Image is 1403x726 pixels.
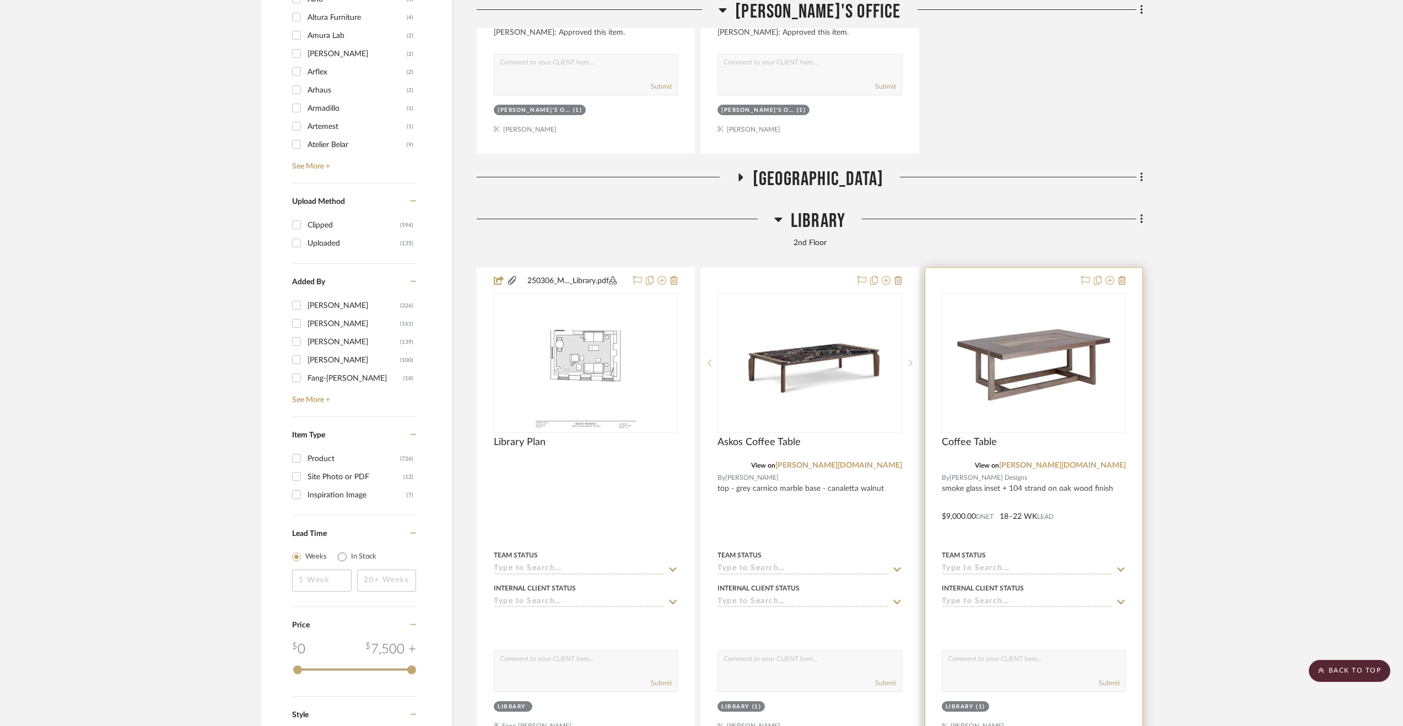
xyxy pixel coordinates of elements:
[651,82,672,91] button: Submit
[573,106,582,115] div: (1)
[407,136,413,154] div: (9)
[307,9,407,26] div: Altura Furniture
[943,312,1125,414] img: Coffee Table
[307,297,400,315] div: [PERSON_NAME]
[292,711,309,719] span: Style
[307,235,400,252] div: Uploaded
[494,27,678,49] div: [PERSON_NAME]: Approved this item.
[946,703,974,711] div: Library
[400,216,413,234] div: (594)
[307,450,400,468] div: Product
[292,530,327,538] span: Lead Time
[753,167,883,191] span: [GEOGRAPHIC_DATA]
[400,450,413,468] div: (726)
[797,106,806,115] div: (1)
[775,462,902,469] a: [PERSON_NAME][DOMAIN_NAME]
[494,436,546,448] span: Library Plan
[751,462,775,469] span: View on
[351,551,376,562] label: In Stock
[942,597,1113,608] input: Type to Search…
[942,583,1024,593] div: Internal Client Status
[875,82,896,91] button: Submit
[289,387,416,405] a: See More +
[517,274,627,288] button: 250306_M..._Library.pdf
[307,333,400,351] div: [PERSON_NAME]
[875,678,896,688] button: Submit
[407,9,413,26] div: (4)
[400,351,413,369] div: (100)
[717,597,888,608] input: Type to Search…
[494,583,576,593] div: Internal Client Status
[498,703,526,711] div: Library
[307,118,407,136] div: Artemest
[976,703,985,711] div: (1)
[407,63,413,81] div: (2)
[289,154,416,171] a: See More +
[942,473,949,483] span: By
[307,315,400,333] div: [PERSON_NAME]
[292,570,352,592] input: 1 Week
[721,703,749,711] div: Library
[477,237,1143,250] div: 2nd Floor
[307,216,400,234] div: Clipped
[717,27,902,49] div: [PERSON_NAME]: Approved this item.
[292,431,325,439] span: Item Type
[949,473,1027,483] span: [PERSON_NAME] Designs
[718,294,901,432] div: 0
[307,45,407,63] div: [PERSON_NAME]
[307,100,407,117] div: Armadillo
[307,27,407,45] div: Amura Lab
[942,550,986,560] div: Team Status
[403,468,413,486] div: (12)
[307,63,407,81] div: Arflex
[725,473,779,483] span: [PERSON_NAME]
[400,315,413,333] div: (161)
[307,136,407,154] div: Atelier Belar
[999,462,1126,469] a: [PERSON_NAME][DOMAIN_NAME]
[717,564,888,575] input: Type to Search…
[533,294,639,432] img: Library Plan
[717,436,801,448] span: Askos Coffee Table
[292,198,345,205] span: Upload Method
[791,209,845,233] span: Library
[651,678,672,688] button: Submit
[307,351,400,369] div: [PERSON_NAME]
[721,106,794,115] div: [PERSON_NAME]'s Office
[357,570,417,592] input: 20+ Weeks
[717,473,725,483] span: By
[307,82,407,99] div: Arhaus
[494,550,538,560] div: Team Status
[407,82,413,99] div: (2)
[717,550,762,560] div: Team Status
[400,297,413,315] div: (326)
[292,640,305,659] div: 0
[307,486,407,504] div: Inspiration Image
[1099,678,1120,688] button: Submit
[498,106,570,115] div: [PERSON_NAME]'s Office
[305,551,327,562] label: Weeks
[1309,660,1390,682] scroll-to-top-button: BACK TO TOP
[292,278,325,286] span: Added By
[717,583,800,593] div: Internal Client Status
[942,564,1113,575] input: Type to Search…
[494,597,665,608] input: Type to Search…
[307,468,403,486] div: Site Photo or PDF
[307,370,403,387] div: Fang-[PERSON_NAME]
[752,703,762,711] div: (1)
[975,462,999,469] span: View on
[407,100,413,117] div: (1)
[407,118,413,136] div: (1)
[365,640,416,659] div: 7,500 +
[407,27,413,45] div: (2)
[403,370,413,387] div: (18)
[400,333,413,351] div: (139)
[494,564,665,575] input: Type to Search…
[400,235,413,252] div: (135)
[407,486,413,504] div: (7)
[292,621,310,629] span: Price
[719,328,900,399] img: Askos Coffee Table
[942,436,997,448] span: Coffee Table
[407,45,413,63] div: (2)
